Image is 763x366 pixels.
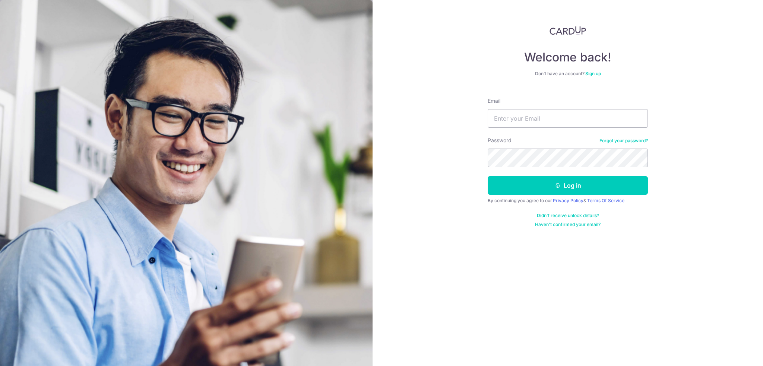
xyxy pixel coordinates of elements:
h4: Welcome back! [488,50,648,65]
div: Don’t have an account? [488,71,648,77]
a: Privacy Policy [553,198,583,203]
a: Haven't confirmed your email? [535,222,601,227]
img: CardUp Logo [550,26,586,35]
label: Email [488,97,500,105]
a: Forgot your password? [599,138,648,144]
a: Terms Of Service [587,198,624,203]
button: Log in [488,176,648,195]
a: Didn't receive unlock details? [537,213,599,219]
label: Password [488,137,512,144]
a: Sign up [585,71,601,76]
input: Enter your Email [488,109,648,128]
div: By continuing you agree to our & [488,198,648,204]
